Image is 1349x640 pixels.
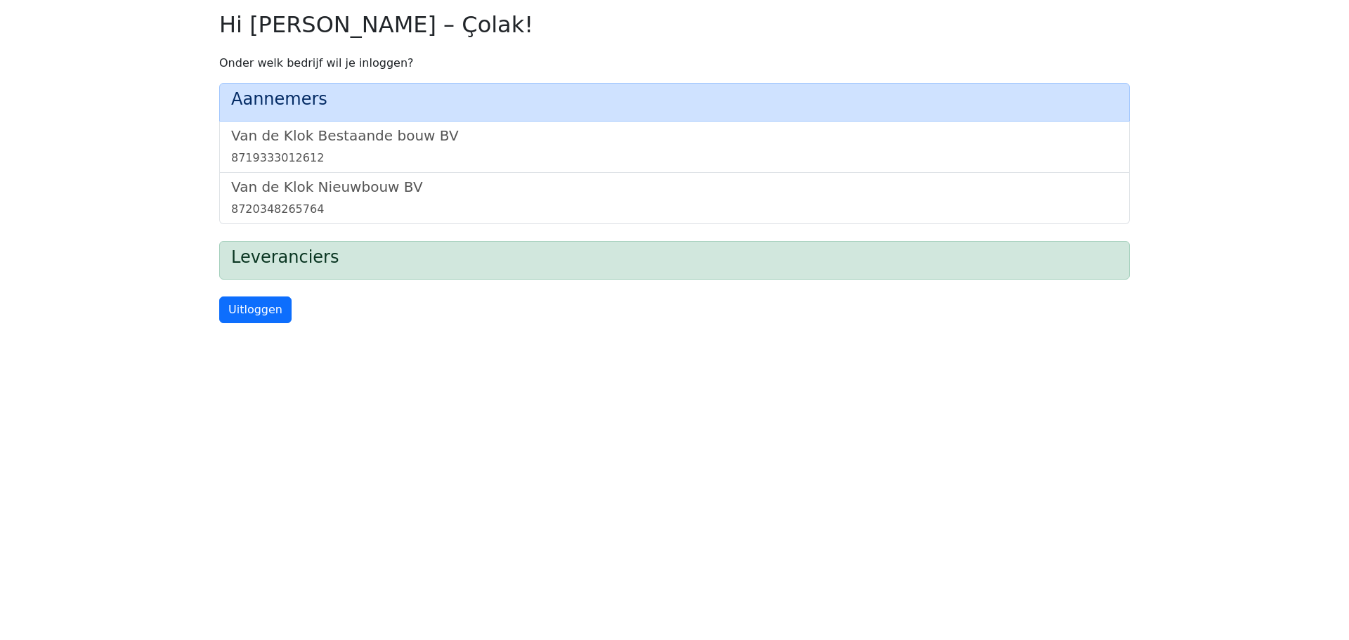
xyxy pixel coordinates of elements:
[219,11,1130,38] h2: Hi [PERSON_NAME] – Çolak!
[219,55,1130,72] p: Onder welk bedrijf wil je inloggen?
[231,127,1118,166] a: Van de Klok Bestaande bouw BV8719333012612
[231,89,1118,110] h4: Aannemers
[231,247,1118,268] h4: Leveranciers
[231,127,1118,144] h5: Van de Klok Bestaande bouw BV
[231,201,1118,218] div: 8720348265764
[231,178,1118,218] a: Van de Klok Nieuwbouw BV8720348265764
[219,296,292,323] a: Uitloggen
[231,150,1118,166] div: 8719333012612
[231,178,1118,195] h5: Van de Klok Nieuwbouw BV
